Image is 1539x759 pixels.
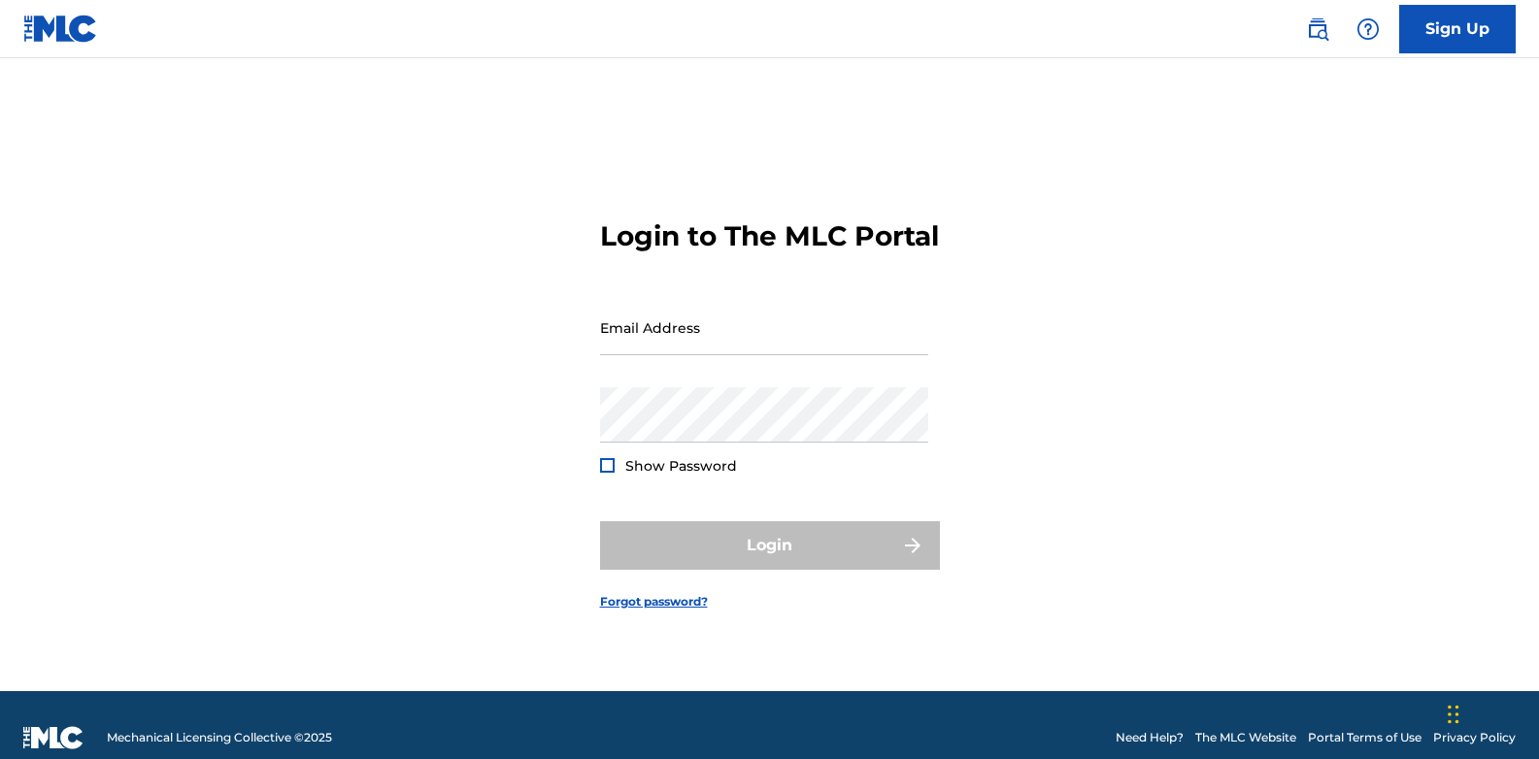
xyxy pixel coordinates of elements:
div: Widget de chat [1442,666,1539,759]
a: Privacy Policy [1433,729,1516,746]
a: Public Search [1298,10,1337,49]
span: Show Password [625,457,737,475]
img: logo [23,726,84,749]
span: Mechanical Licensing Collective © 2025 [107,729,332,746]
img: MLC Logo [23,15,98,43]
img: help [1356,17,1380,41]
a: The MLC Website [1195,729,1296,746]
img: search [1306,17,1329,41]
a: Sign Up [1399,5,1516,53]
a: Forgot password? [600,593,708,610]
a: Need Help? [1116,729,1184,746]
iframe: Chat Widget [1442,666,1539,759]
a: Portal Terms of Use [1308,729,1422,746]
div: Help [1349,10,1388,49]
div: Glisser [1448,685,1459,743]
h3: Login to The MLC Portal [600,219,939,253]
